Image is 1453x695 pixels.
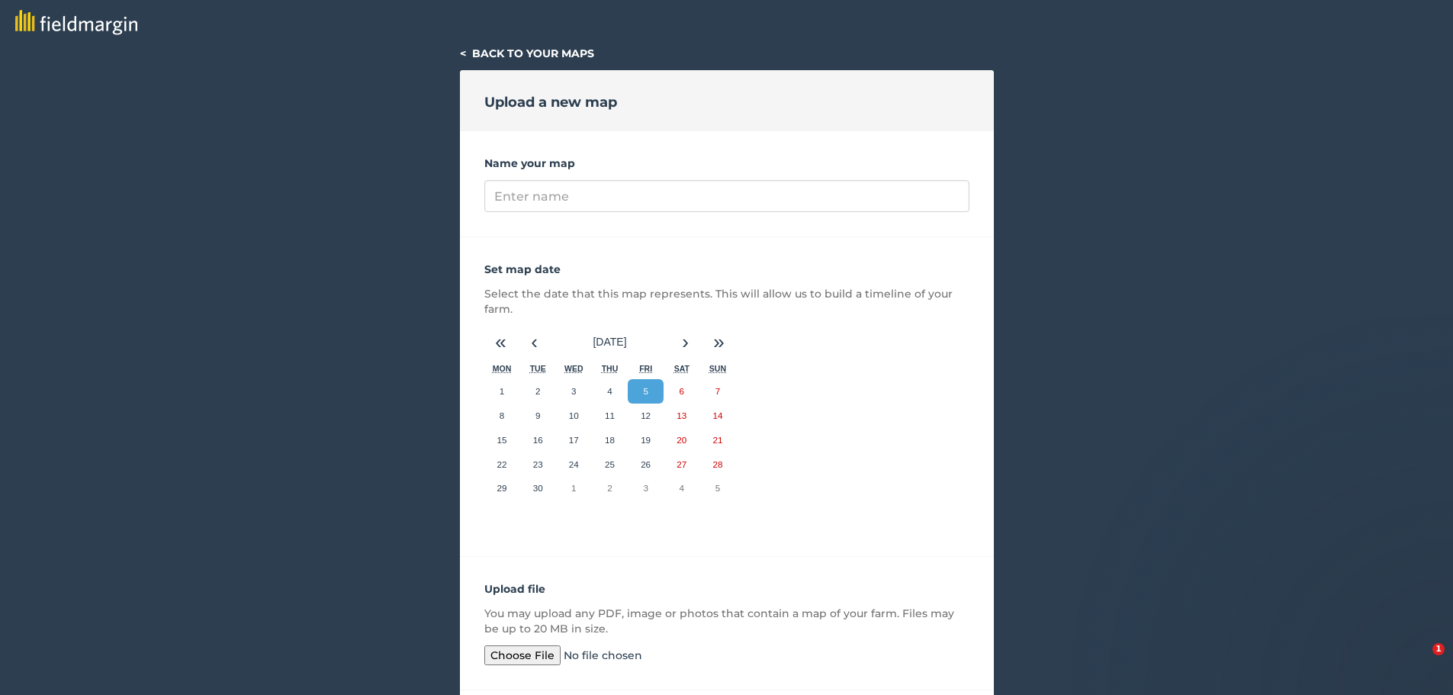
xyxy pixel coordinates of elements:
[641,459,651,469] abbr: September 26, 2025
[460,47,594,60] a: < Back to your maps
[569,459,579,469] abbr: September 24, 2025
[484,379,520,404] button: September 1, 2025
[605,435,615,445] abbr: September 18, 2025
[605,459,615,469] abbr: September 25, 2025
[497,459,507,469] abbr: September 22, 2025
[484,262,561,276] strong: Set map date
[520,452,556,477] button: September 23, 2025
[607,386,612,396] abbr: September 4, 2025
[484,156,969,171] label: Name your map
[556,379,592,404] button: September 3, 2025
[556,476,592,500] button: October 1, 2025
[1432,643,1445,655] span: 1
[592,379,628,404] button: September 4, 2025
[1401,643,1438,680] iframe: Intercom live chat
[518,326,551,359] button: ‹
[484,326,518,359] button: «
[699,428,735,452] button: September 21, 2025
[551,326,669,359] button: [DATE]
[484,428,520,452] button: September 15, 2025
[15,10,137,35] img: fieldmargin logo
[571,483,576,493] abbr: October 1, 2025
[712,410,722,420] abbr: September 14, 2025
[520,476,556,500] button: September 30, 2025
[533,459,543,469] abbr: September 23, 2025
[533,483,543,493] abbr: September 30, 2025
[556,428,592,452] button: September 17, 2025
[592,404,628,428] button: September 11, 2025
[643,386,648,396] abbr: September 5, 2025
[715,483,720,493] abbr: October 5, 2025
[569,410,579,420] abbr: September 10, 2025
[628,428,664,452] button: September 19, 2025
[628,452,664,477] button: September 26, 2025
[569,435,579,445] abbr: September 17, 2025
[484,92,617,113] h2: Upload a new map
[500,386,504,396] abbr: September 1, 2025
[484,452,520,477] button: September 22, 2025
[715,386,720,396] abbr: September 7, 2025
[533,435,543,445] abbr: September 16, 2025
[605,410,615,420] abbr: September 11, 2025
[664,379,699,404] button: September 6, 2025
[639,364,652,373] abbr: Friday
[628,379,664,404] button: September 5, 2025
[484,286,969,317] p: Select the date that this map represents. This will allow us to build a timeline of your farm.
[677,410,686,420] abbr: September 13, 2025
[680,483,684,493] abbr: October 4, 2025
[520,379,556,404] button: September 2, 2025
[664,428,699,452] button: September 20, 2025
[564,364,583,373] abbr: Wednesday
[607,483,612,493] abbr: October 2, 2025
[664,452,699,477] button: September 27, 2025
[556,452,592,477] button: September 24, 2025
[699,452,735,477] button: September 28, 2025
[664,476,699,500] button: October 4, 2025
[593,336,626,348] span: [DATE]
[556,404,592,428] button: September 10, 2025
[699,379,735,404] button: September 7, 2025
[709,364,726,373] abbr: Sunday
[592,476,628,500] button: October 2, 2025
[699,404,735,428] button: September 14, 2025
[699,476,735,500] button: October 5, 2025
[484,606,969,636] p: You may upload any PDF, image or photos that contain a map of your farm. Files may be up to 20 MB...
[484,180,969,212] input: Enter name
[602,364,619,373] abbr: Thursday
[712,459,722,469] abbr: September 28, 2025
[641,435,651,445] abbr: September 19, 2025
[484,404,520,428] button: September 8, 2025
[535,386,540,396] abbr: September 2, 2025
[677,435,686,445] abbr: September 20, 2025
[664,404,699,428] button: September 13, 2025
[520,404,556,428] button: September 9, 2025
[712,435,722,445] abbr: September 21, 2025
[571,386,576,396] abbr: September 3, 2025
[500,410,504,420] abbr: September 8, 2025
[592,428,628,452] button: September 18, 2025
[628,404,664,428] button: September 12, 2025
[484,582,545,596] strong: Upload file
[702,326,736,359] button: »
[628,476,664,500] button: October 3, 2025
[669,326,702,359] button: ›
[497,435,507,445] abbr: September 15, 2025
[643,483,648,493] abbr: October 3, 2025
[674,364,690,373] abbr: Saturday
[484,476,520,500] button: September 29, 2025
[520,428,556,452] button: September 16, 2025
[641,410,651,420] abbr: September 12, 2025
[592,452,628,477] button: September 25, 2025
[677,459,686,469] abbr: September 27, 2025
[680,386,684,396] abbr: September 6, 2025
[493,364,512,373] abbr: Monday
[497,483,507,493] abbr: September 29, 2025
[535,410,540,420] abbr: September 9, 2025
[530,364,546,373] abbr: Tuesday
